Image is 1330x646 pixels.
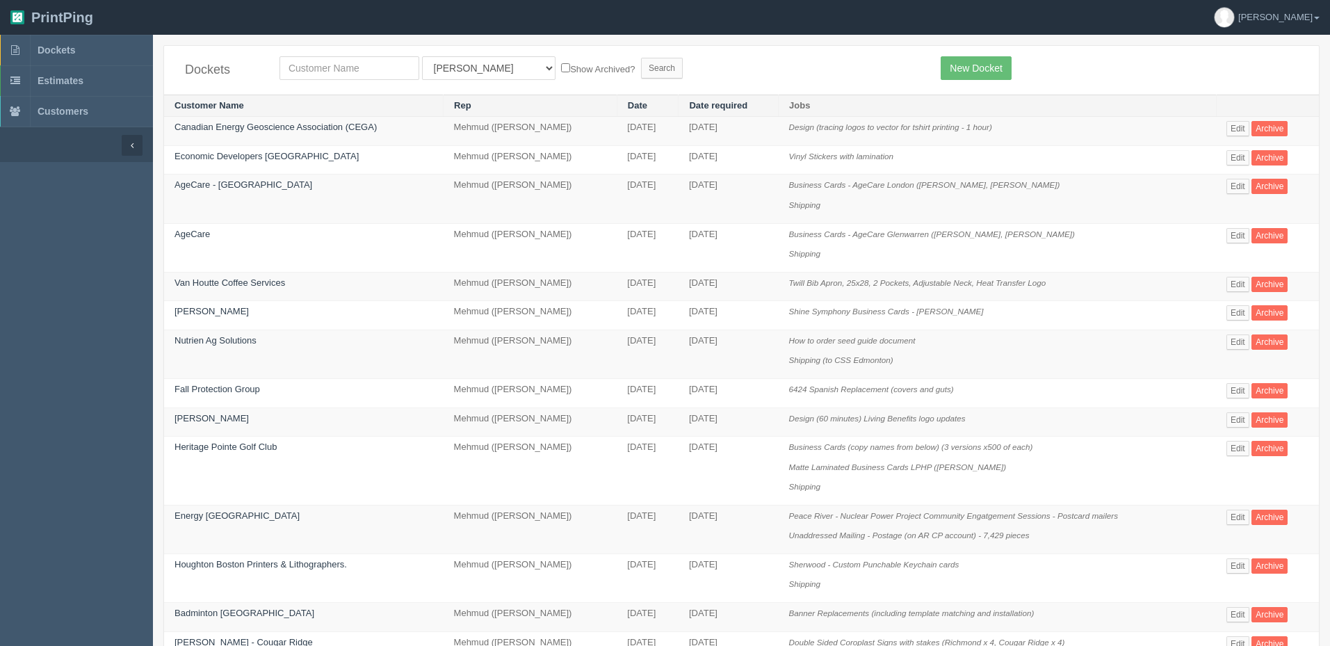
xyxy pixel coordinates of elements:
td: [DATE] [617,301,679,330]
td: Mehmud ([PERSON_NAME]) [444,175,617,223]
td: Mehmud ([PERSON_NAME]) [444,272,617,301]
a: Date [628,100,647,111]
td: [DATE] [617,603,679,632]
i: Matte Laminated Business Cards LPHP ([PERSON_NAME]) [789,462,1007,471]
a: Edit [1226,383,1249,398]
a: Edit [1226,277,1249,292]
h4: Dockets [185,63,259,77]
td: Mehmud ([PERSON_NAME]) [444,378,617,407]
i: Shine Symphony Business Cards - [PERSON_NAME] [789,307,984,316]
td: [DATE] [679,437,779,506]
a: Energy [GEOGRAPHIC_DATA] [175,510,300,521]
a: Archive [1251,383,1288,398]
i: Design (60 minutes) Living Benefits logo updates [789,414,966,423]
a: Archive [1251,607,1288,622]
td: Mehmud ([PERSON_NAME]) [444,437,617,506]
td: [DATE] [617,505,679,554]
a: Edit [1226,121,1249,136]
a: Houghton Boston Printers & Lithographers. [175,559,347,570]
td: [DATE] [617,175,679,223]
i: Shipping [789,200,821,209]
a: Edit [1226,305,1249,321]
a: Badminton [GEOGRAPHIC_DATA] [175,608,314,618]
i: Shipping [789,579,821,588]
td: [DATE] [679,175,779,223]
td: [DATE] [679,301,779,330]
i: Sherwood - Custom Punchable Keychain cards [789,560,959,569]
a: AgeCare [175,229,210,239]
i: Twill Bib Apron, 25x28, 2 Pockets, Adjustable Neck, Heat Transfer Logo [789,278,1046,287]
td: [DATE] [679,378,779,407]
span: Customers [38,106,88,117]
a: Date required [689,100,747,111]
i: 6424 Spanish Replacement (covers and guts) [789,385,954,394]
a: Edit [1226,441,1249,456]
td: [DATE] [617,145,679,175]
a: [PERSON_NAME] [175,306,249,316]
td: Mehmud ([PERSON_NAME]) [444,117,617,146]
td: [DATE] [679,330,779,378]
td: [DATE] [679,407,779,437]
td: [DATE] [679,505,779,554]
a: Economic Developers [GEOGRAPHIC_DATA] [175,151,359,161]
a: Edit [1226,334,1249,350]
td: Mehmud ([PERSON_NAME]) [444,330,617,378]
label: Show Archived? [561,60,635,76]
td: [DATE] [617,437,679,506]
i: Shipping [789,249,821,258]
td: [DATE] [679,554,779,602]
td: Mehmud ([PERSON_NAME]) [444,407,617,437]
input: Customer Name [279,56,419,80]
td: [DATE] [679,223,779,272]
a: New Docket [941,56,1011,80]
a: Archive [1251,510,1288,525]
a: Archive [1251,277,1288,292]
input: Search [641,58,683,79]
i: Business Cards (copy names from below) (3 versions x500 of each) [789,442,1033,451]
span: Dockets [38,45,75,56]
a: Edit [1226,412,1249,428]
a: Fall Protection Group [175,384,260,394]
th: Jobs [779,95,1217,117]
a: Edit [1226,558,1249,574]
a: Archive [1251,150,1288,165]
td: [DATE] [679,272,779,301]
a: Archive [1251,441,1288,456]
i: Shipping [789,482,821,491]
td: [DATE] [679,117,779,146]
a: Edit [1226,150,1249,165]
a: Archive [1251,121,1288,136]
td: [DATE] [617,223,679,272]
span: Estimates [38,75,83,86]
td: Mehmud ([PERSON_NAME]) [444,301,617,330]
td: [DATE] [617,330,679,378]
td: Mehmud ([PERSON_NAME]) [444,554,617,602]
i: Design (tracing logos to vector for tshirt printing - 1 hour) [789,122,992,131]
a: Nutrien Ag Solutions [175,335,257,346]
td: [DATE] [679,603,779,632]
td: Mehmud ([PERSON_NAME]) [444,145,617,175]
i: Shipping (to CSS Edmonton) [789,355,893,364]
i: Unaddressed Mailing - Postage (on AR CP account) - 7,429 pieces [789,531,1030,540]
td: Mehmud ([PERSON_NAME]) [444,603,617,632]
a: Archive [1251,412,1288,428]
a: Edit [1226,510,1249,525]
img: logo-3e63b451c926e2ac314895c53de4908e5d424f24456219fb08d385ab2e579770.png [10,10,24,24]
a: Edit [1226,228,1249,243]
td: [DATE] [617,554,679,602]
a: Archive [1251,179,1288,194]
i: Business Cards - AgeCare Glenwarren ([PERSON_NAME], [PERSON_NAME]) [789,229,1075,239]
a: Canadian Energy Geoscience Association (CEGA) [175,122,377,132]
a: AgeCare - [GEOGRAPHIC_DATA] [175,179,312,190]
td: [DATE] [617,117,679,146]
i: Peace River - Nuclear Power Project Community Engatgement Sessions - Postcard mailers [789,511,1119,520]
td: [DATE] [617,378,679,407]
a: Heritage Pointe Golf Club [175,442,277,452]
i: How to order seed guide document [789,336,916,345]
a: Archive [1251,334,1288,350]
i: Vinyl Stickers with lamination [789,152,893,161]
a: Edit [1226,607,1249,622]
td: Mehmud ([PERSON_NAME]) [444,505,617,554]
i: Banner Replacements (including template matching and installation) [789,608,1035,617]
i: Business Cards - AgeCare London ([PERSON_NAME], [PERSON_NAME]) [789,180,1060,189]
